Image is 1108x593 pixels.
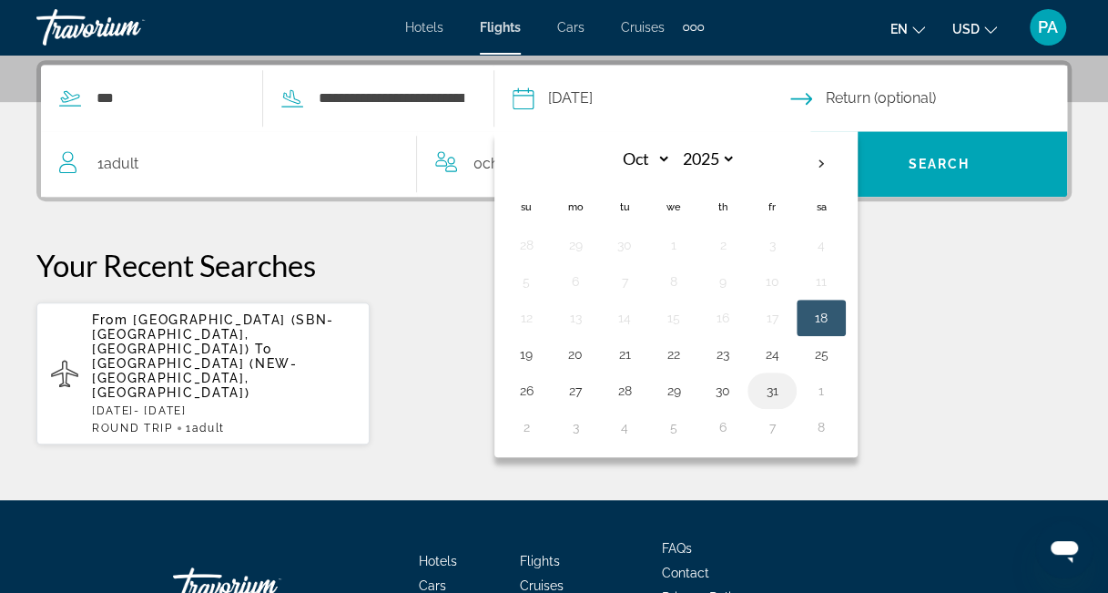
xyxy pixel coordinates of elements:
span: Adult [104,155,138,172]
button: Next month [797,143,846,185]
button: Day 5 [512,269,541,294]
button: Day 8 [807,414,836,440]
button: Day 28 [512,232,541,258]
iframe: Button to launch messaging window [1035,520,1093,578]
button: Change currency [952,15,997,42]
button: Day 24 [757,342,787,367]
a: Cars [419,578,446,593]
button: Day 6 [708,414,737,440]
a: Hotels [419,554,457,568]
button: Day 21 [610,342,639,367]
button: Day 12 [512,305,541,331]
a: Hotels [405,20,443,35]
span: Search [908,157,970,171]
button: Day 2 [708,232,737,258]
button: Travelers: 1 adult, 0 children [41,131,810,197]
a: Flights [520,554,560,568]
span: 1 [97,151,138,177]
button: Day 26 [512,378,541,404]
button: Day 15 [659,305,688,331]
a: Cars [557,20,584,35]
button: Day 1 [807,378,836,404]
a: Cruises [520,578,564,593]
button: Depart date: Oct 18, 2025 [513,66,790,131]
button: Day 14 [610,305,639,331]
span: USD [952,22,980,36]
button: Day 8 [659,269,688,294]
button: Day 17 [757,305,787,331]
button: User Menu [1024,8,1072,46]
span: [GEOGRAPHIC_DATA] (NEW-[GEOGRAPHIC_DATA], [GEOGRAPHIC_DATA]) [92,356,298,400]
button: Day 2 [512,414,541,440]
button: Day 9 [708,269,737,294]
button: Day 11 [807,269,836,294]
span: 0 [473,151,536,177]
span: ROUND TRIP [92,422,173,435]
button: Day 6 [561,269,590,294]
span: en [890,22,908,36]
p: Your Recent Searches [36,247,1072,283]
button: Return date [790,66,1068,131]
span: To [255,342,271,356]
span: PA [1038,18,1058,36]
button: Day 4 [610,414,639,440]
button: Day 5 [659,414,688,440]
a: Contact [662,566,709,580]
button: Day 16 [708,305,737,331]
button: Day 30 [610,232,639,258]
span: From [92,312,128,327]
span: Children [483,155,536,172]
button: Day 10 [757,269,787,294]
button: Day 13 [561,305,590,331]
select: Select year [676,143,736,175]
span: Adult [192,422,225,435]
a: FAQs [662,541,692,556]
button: Day 23 [708,342,737,367]
button: Day 22 [659,342,688,367]
a: Travorium [36,4,219,51]
button: Day 19 [512,342,541,367]
div: Search widget [41,65,1067,197]
button: Day 28 [610,378,639,404]
span: [GEOGRAPHIC_DATA] (SBN-[GEOGRAPHIC_DATA], [GEOGRAPHIC_DATA]) [92,312,334,356]
button: Day 7 [757,414,787,440]
button: Day 29 [561,232,590,258]
button: Day 20 [561,342,590,367]
button: Extra navigation items [683,13,704,42]
a: Flights [480,20,521,35]
button: Day 29 [659,378,688,404]
span: 1 [186,422,225,435]
button: Change language [890,15,925,42]
a: Cruises [621,20,665,35]
button: From [GEOGRAPHIC_DATA] (SBN-[GEOGRAPHIC_DATA], [GEOGRAPHIC_DATA]) To [GEOGRAPHIC_DATA] (NEW-[GEOG... [36,302,370,445]
button: Search [810,131,1067,197]
button: Day 31 [757,378,787,404]
button: Day 25 [807,342,836,367]
select: Select month [612,143,671,175]
button: Day 1 [659,232,688,258]
button: Day 4 [807,232,836,258]
p: [DATE] - [DATE] [92,404,355,417]
button: Day 3 [757,232,787,258]
button: Day 3 [561,414,590,440]
button: Day 18 [807,305,836,331]
button: Day 7 [610,269,639,294]
button: Day 27 [561,378,590,404]
button: Day 30 [708,378,737,404]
